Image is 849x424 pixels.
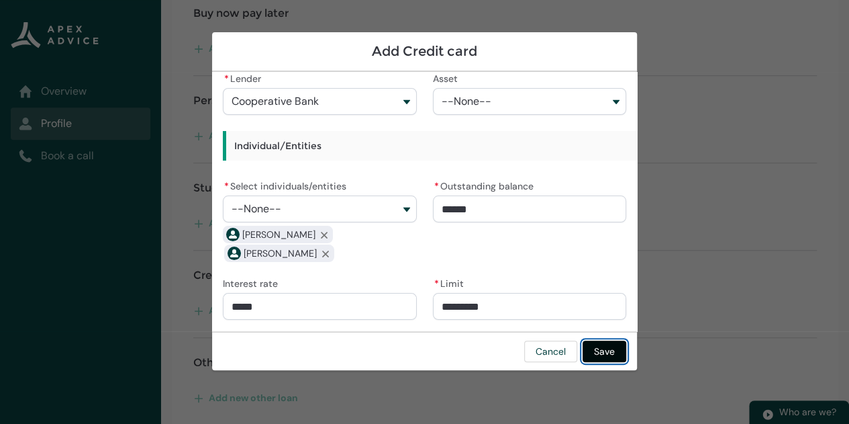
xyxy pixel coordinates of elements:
[524,341,577,362] button: Cancel
[223,274,283,290] label: Interest rate
[224,73,229,85] abbr: required
[244,247,317,261] span: Lisa Jane Marshall
[232,95,319,108] span: Cooperative Bank
[315,226,333,243] button: Remove Sergio Lucas Marshall
[434,180,439,192] abbr: required
[433,88,626,115] button: Asset
[223,177,352,193] label: Select individuals/entities
[223,196,416,222] button: Select individuals/entities
[223,88,416,115] button: Lender
[223,43,626,60] h1: Add Credit card
[223,131,710,161] h3: Individual/Entities
[232,203,281,215] span: --None--
[433,274,469,290] label: Limit
[434,278,439,290] abbr: required
[223,69,266,85] label: Lender
[442,95,491,108] span: --None--
[242,228,315,242] span: Sergio Lucas Marshall
[224,180,229,192] abbr: required
[433,69,463,85] label: Asset
[583,341,626,362] button: Save
[317,245,334,262] button: Remove Lisa Jane Marshall
[433,177,539,193] label: Outstanding balance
